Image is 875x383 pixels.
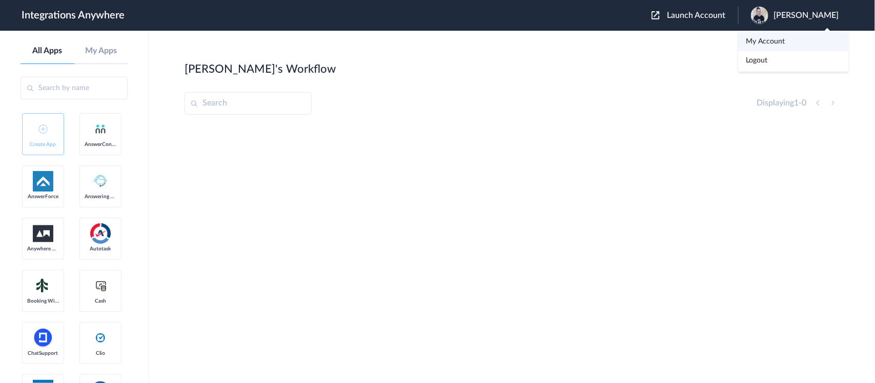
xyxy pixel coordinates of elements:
h2: [PERSON_NAME]'s Workflow [185,62,336,76]
h4: Displaying - [757,98,806,108]
span: AnswerConnect [85,141,116,147]
span: Anywhere Works [27,246,59,252]
img: add-icon.svg [38,124,48,134]
img: aww.png [33,225,53,242]
h1: Integrations Anywhere [22,9,125,22]
img: copy-1-7-trees-planted-profile-frame-template.png [751,7,768,24]
img: chatsupport-icon.svg [33,328,53,348]
a: My Apps [74,46,128,56]
img: Setmore_Logo.svg [33,276,53,295]
a: All Apps [21,46,74,56]
input: Search by name [21,77,128,99]
a: My Account [746,38,785,45]
span: Launch Account [667,11,725,19]
span: [PERSON_NAME] [774,11,839,20]
span: 1 [794,99,799,107]
img: answerconnect-logo.svg [94,123,107,135]
img: Answering_service.png [90,171,111,192]
img: af-app-logo.svg [33,171,53,192]
span: AnswerForce [27,194,59,200]
img: clio-logo.svg [94,332,107,344]
img: launch-acct-icon.svg [652,11,660,19]
button: Launch Account [652,11,738,20]
input: Search [185,92,312,115]
img: cash-logo.svg [94,280,107,292]
span: Booking Widget [27,298,59,304]
span: Autotask [85,246,116,252]
img: autotask.png [90,223,111,244]
span: Cash [85,298,116,304]
span: 0 [802,99,806,107]
span: Answering Service [85,194,116,200]
span: Create App [27,141,59,147]
span: ChatSupport [27,350,59,356]
a: Logout [746,57,767,64]
span: Clio [85,350,116,356]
